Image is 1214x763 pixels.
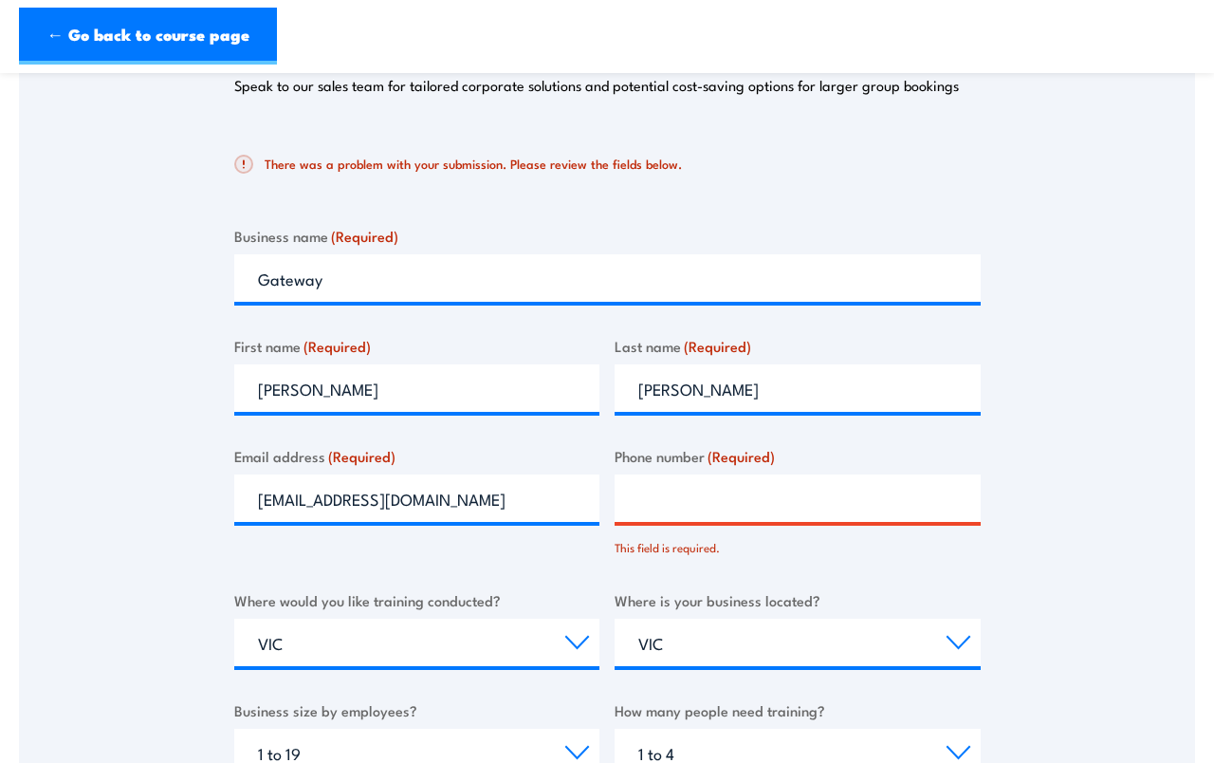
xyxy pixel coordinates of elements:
div: This field is required. [615,530,981,557]
span: (Required) [684,335,751,356]
span: (Required) [708,445,775,466]
label: How many people need training? [615,699,981,721]
label: Phone number [615,445,981,467]
label: Business name [234,225,981,247]
label: First name [234,335,600,357]
p: Speak to our sales team for tailored corporate solutions and potential cost-saving options for la... [234,76,959,95]
label: Where would you like training conducted? [234,589,600,611]
label: Last name [615,335,981,357]
label: Email address [234,445,600,467]
h2: There was a problem with your submission. Please review the fields below. [234,155,966,174]
a: ← Go back to course page [19,8,277,65]
label: Where is your business located? [615,589,981,611]
label: Business size by employees? [234,699,600,721]
span: (Required) [328,445,395,466]
span: (Required) [303,335,371,356]
span: (Required) [331,225,398,246]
